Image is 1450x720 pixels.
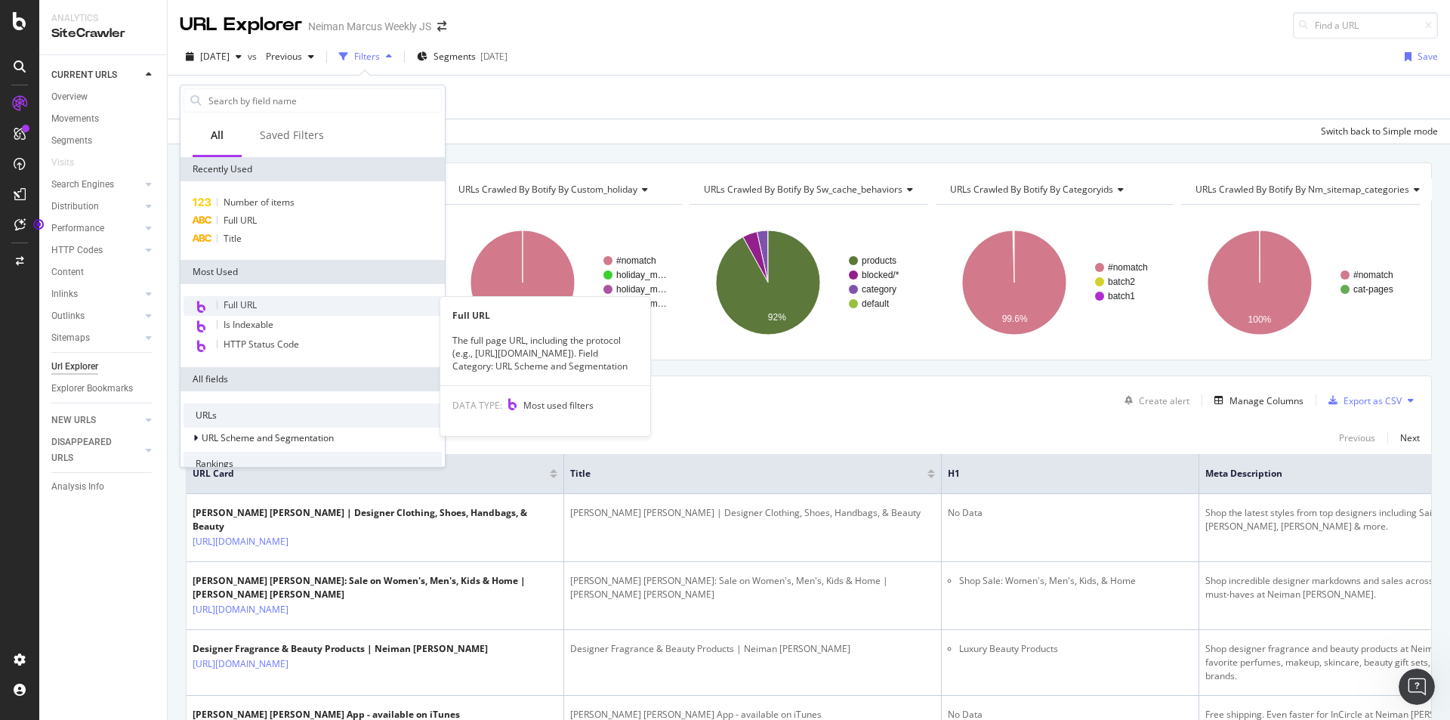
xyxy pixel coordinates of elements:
[1248,314,1272,325] text: 100%
[224,196,295,209] span: Number of items
[433,50,476,63] span: Segments
[1400,431,1420,444] div: Next
[51,434,128,466] div: DISAPPEARED URLS
[1181,217,1420,348] div: A chart.
[570,642,935,656] div: Designer Fragrance & Beauty Products | Neiman [PERSON_NAME]
[444,217,683,348] svg: A chart.
[51,330,90,346] div: Sitemaps
[51,330,141,346] a: Sitemaps
[51,286,141,302] a: Inlinks
[458,183,637,196] span: URLs Crawled By Botify By custom_holiday
[51,264,156,280] a: Content
[51,479,104,495] div: Analysis Info
[1108,277,1135,287] text: batch2
[1001,314,1027,324] text: 99.6%
[184,403,442,428] div: URLs
[1399,669,1435,705] iframe: Intercom live chat
[523,399,594,412] span: Most used filters
[440,309,650,322] div: Full URL
[1192,178,1432,202] h4: URLs Crawled By Botify By nm_sitemap_categories
[51,25,155,42] div: SiteCrawler
[51,264,84,280] div: Content
[51,12,155,25] div: Analytics
[32,218,45,231] div: Tooltip anchor
[200,50,230,63] span: 2025 Aug. 4th
[1339,431,1375,444] div: Previous
[1108,262,1148,273] text: #nomatch
[51,155,89,171] a: Visits
[1400,428,1420,447] button: Next
[455,178,669,202] h4: URLs Crawled By Botify By custom_holiday
[51,89,88,105] div: Overview
[862,270,899,280] text: blocked/*
[260,128,324,143] div: Saved Filters
[948,506,1192,520] div: No Data
[51,221,141,236] a: Performance
[180,367,445,391] div: All fields
[207,89,441,112] input: Search by field name
[180,12,302,38] div: URL Explorer
[440,334,650,372] div: The full page URL, including the protocol (e.g., [URL][DOMAIN_NAME]). Field Category: URL Scheme ...
[333,45,398,69] button: Filters
[1229,394,1303,407] div: Manage Columns
[616,255,656,266] text: #nomatch
[224,298,257,311] span: Full URL
[51,359,156,375] a: Url Explorer
[51,413,96,428] div: NEW URLS
[959,574,1192,588] li: Shop Sale: Women's, Men's, Kids, & Home
[180,260,445,284] div: Most Used
[51,434,141,466] a: DISAPPEARED URLS
[193,574,557,601] div: [PERSON_NAME] [PERSON_NAME]: Sale on Women's, Men's, Kids & Home | [PERSON_NAME] [PERSON_NAME]
[1353,270,1393,280] text: #nomatch
[184,452,442,476] div: Rankings
[51,243,103,258] div: HTTP Codes
[51,199,141,215] a: Distribution
[51,155,74,171] div: Visits
[936,217,1174,348] div: A chart.
[690,217,928,348] svg: A chart.
[1418,50,1438,63] div: Save
[260,45,320,69] button: Previous
[570,506,935,520] div: [PERSON_NAME] [PERSON_NAME] | Designer Clothing, Shoes, Handbags, & Beauty
[950,183,1113,196] span: URLs Crawled By Botify By categoryids
[51,133,156,149] a: Segments
[1108,291,1135,301] text: batch1
[224,232,242,245] span: Title
[193,506,557,533] div: [PERSON_NAME] [PERSON_NAME] | Designer Clothing, Shoes, Handbags, & Beauty
[248,50,260,63] span: vs
[51,89,156,105] a: Overview
[51,199,99,215] div: Distribution
[193,602,288,617] a: [URL][DOMAIN_NAME]
[1399,45,1438,69] button: Save
[862,255,896,266] text: products
[193,657,288,672] a: [URL][DOMAIN_NAME]
[1118,388,1189,413] button: Create alert
[224,338,299,351] span: HTTP Status Code
[51,111,99,127] div: Movements
[51,413,141,428] a: NEW URLS
[437,21,446,32] div: arrow-right-arrow-left
[51,381,133,397] div: Explorer Bookmarks
[452,399,502,412] span: DATA TYPE:
[570,574,935,601] div: [PERSON_NAME] [PERSON_NAME]: Sale on Women's, Men's, Kids & Home | [PERSON_NAME] [PERSON_NAME]
[51,177,141,193] a: Search Engines
[193,534,288,549] a: [URL][DOMAIN_NAME]
[1195,183,1409,196] span: URLs Crawled By Botify By nm_sitemap_categories
[1344,394,1402,407] div: Export as CSV
[1293,12,1438,39] input: Find a URL
[354,50,380,63] div: Filters
[616,270,667,280] text: holiday_m…
[1339,428,1375,447] button: Previous
[959,642,1192,656] li: Luxury Beauty Products
[51,308,141,324] a: Outlinks
[570,467,905,481] span: Title
[260,50,302,63] span: Previous
[704,183,902,196] span: URLs Crawled By Botify By sw_cache_behaviors
[947,178,1161,202] h4: URLs Crawled By Botify By categoryids
[51,67,117,83] div: CURRENT URLS
[193,642,488,656] div: Designer Fragrance & Beauty Products | Neiman [PERSON_NAME]
[768,312,786,323] text: 92%
[180,157,445,181] div: Recently Used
